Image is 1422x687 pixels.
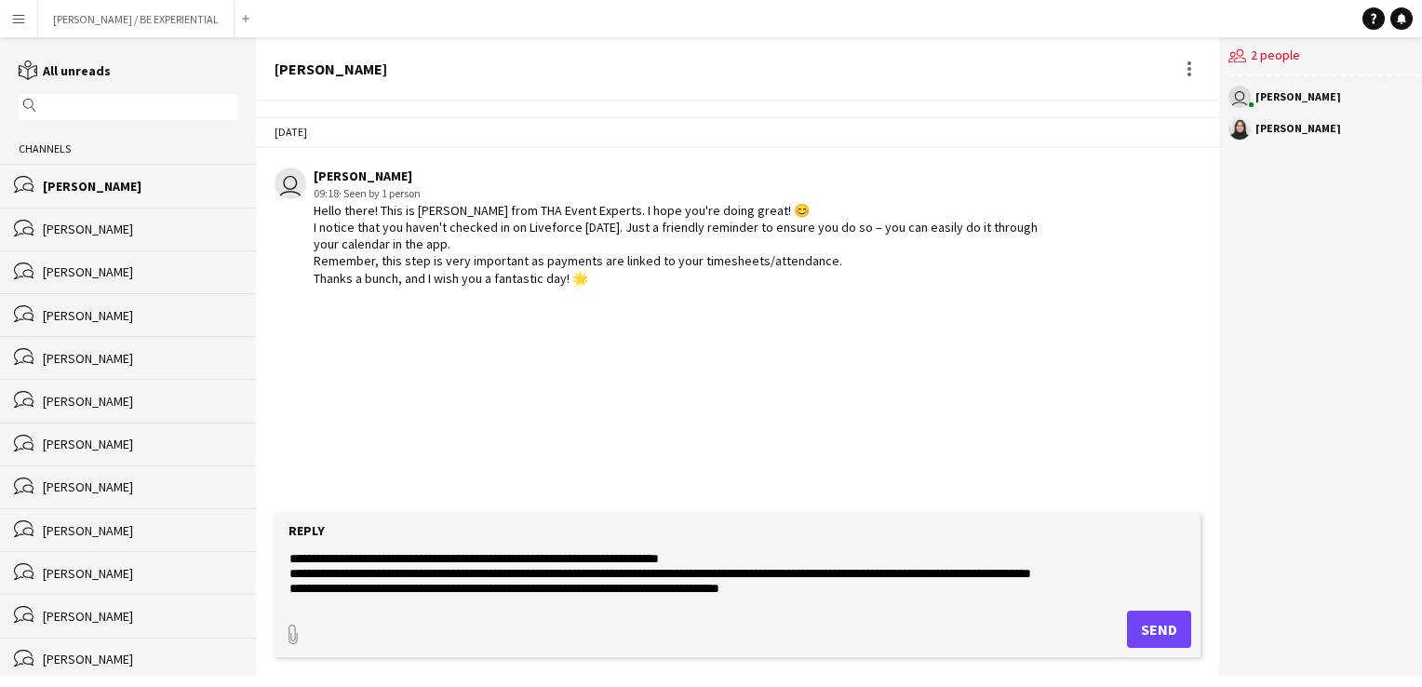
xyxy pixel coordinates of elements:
[314,185,1045,202] div: 09:18
[19,62,111,79] a: All unreads
[288,522,325,539] label: Reply
[43,651,237,667] div: [PERSON_NAME]
[43,307,237,324] div: [PERSON_NAME]
[43,478,237,495] div: [PERSON_NAME]
[43,393,237,410] div: [PERSON_NAME]
[1255,91,1341,102] div: [PERSON_NAME]
[43,436,237,452] div: [PERSON_NAME]
[43,608,237,625] div: [PERSON_NAME]
[256,116,1219,148] div: [DATE]
[1255,123,1341,134] div: [PERSON_NAME]
[339,186,421,200] span: · Seen by 1 person
[43,522,237,539] div: [PERSON_NAME]
[43,350,237,367] div: [PERSON_NAME]
[1127,611,1191,648] button: Send
[43,565,237,582] div: [PERSON_NAME]
[43,178,237,195] div: [PERSON_NAME]
[314,168,1045,184] div: [PERSON_NAME]
[43,221,237,237] div: [PERSON_NAME]
[314,202,1045,287] div: Hello there! This is [PERSON_NAME] from THA Event Experts. I hope you're doing great! 😊 I notice ...
[43,263,237,280] div: [PERSON_NAME]
[275,61,387,77] div: [PERSON_NAME]
[1228,37,1420,76] div: 2 people
[38,1,235,37] button: [PERSON_NAME] / BE EXPERIENTIAL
